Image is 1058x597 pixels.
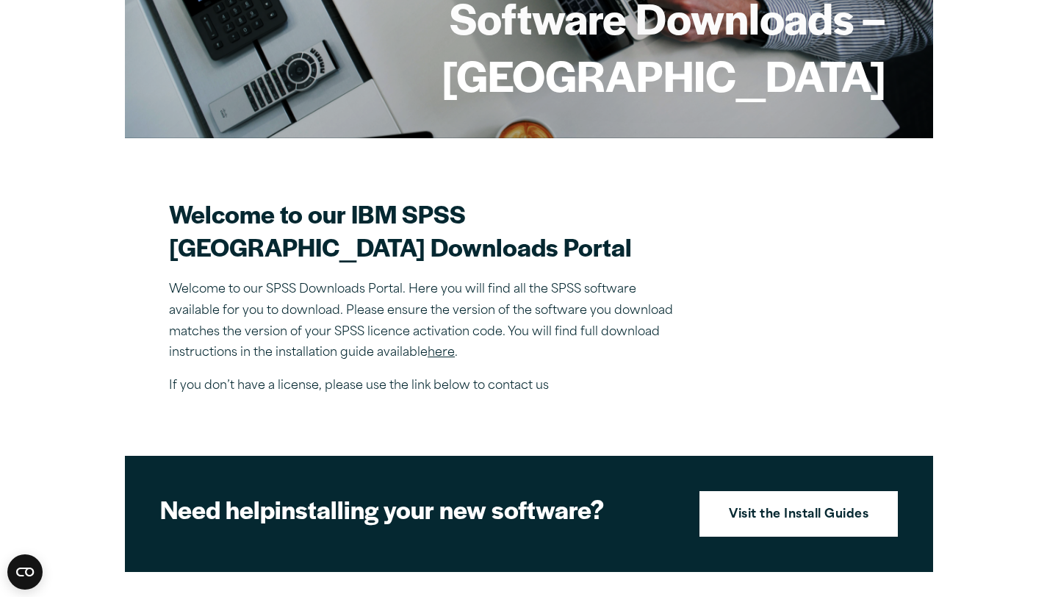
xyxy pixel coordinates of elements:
strong: Visit the Install Guides [729,506,868,525]
strong: Need help [160,491,275,526]
h2: Welcome to our IBM SPSS [GEOGRAPHIC_DATA] Downloads Portal [169,197,683,263]
a: Visit the Install Guides [699,491,898,537]
a: here [428,347,455,359]
p: Welcome to our SPSS Downloads Portal. Here you will find all the SPSS software available for you ... [169,279,683,364]
button: Open CMP widget [7,554,43,590]
p: If you don’t have a license, please use the link below to contact us [169,376,683,397]
h2: installing your new software? [160,493,674,526]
